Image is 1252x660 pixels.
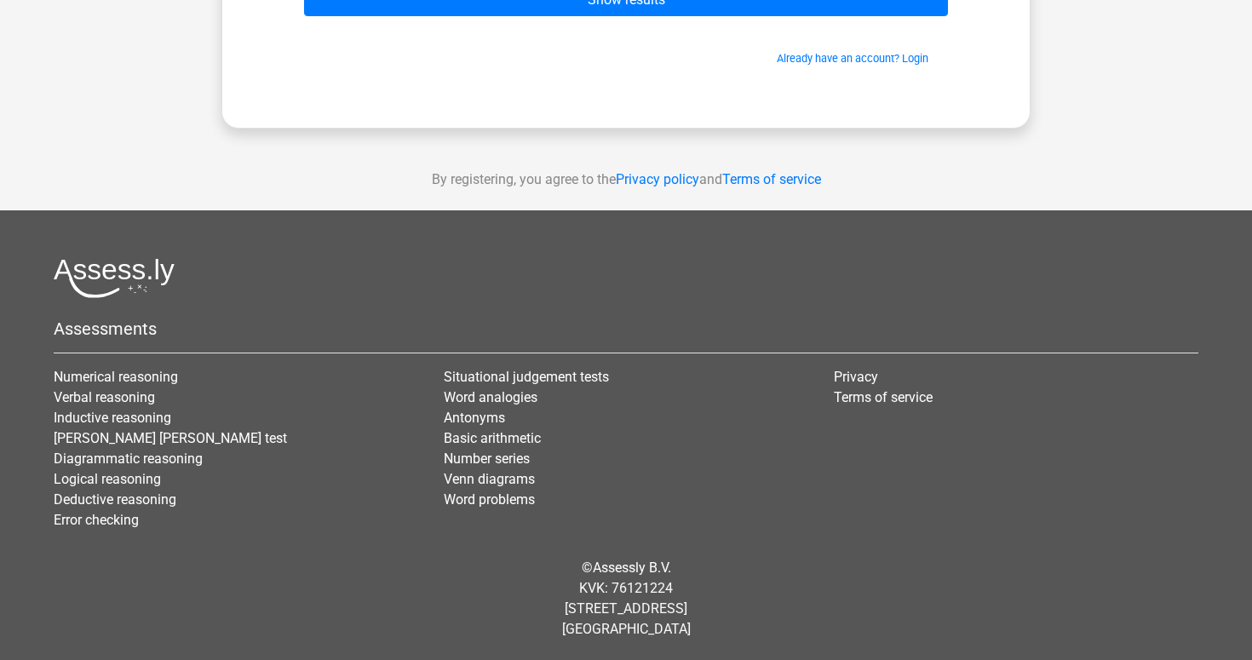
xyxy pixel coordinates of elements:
a: Diagrammatic reasoning [54,451,203,467]
img: Assessly logo [54,258,175,298]
a: Antonyms [444,410,505,426]
a: Venn diagrams [444,471,535,487]
a: Assessly B.V. [593,560,671,576]
a: Verbal reasoning [54,389,155,405]
a: Word analogies [444,389,537,405]
a: Numerical reasoning [54,369,178,385]
a: Basic arithmetic [444,430,541,446]
a: Privacy [834,369,878,385]
a: Terms of service [834,389,933,405]
h5: Assessments [54,319,1198,339]
div: © KVK: 76121224 [STREET_ADDRESS] [GEOGRAPHIC_DATA] [41,544,1211,653]
a: Logical reasoning [54,471,161,487]
a: Already have an account? Login [777,52,928,65]
a: Deductive reasoning [54,491,176,508]
a: Inductive reasoning [54,410,171,426]
a: Terms of service [722,171,821,187]
a: Situational judgement tests [444,369,609,385]
a: Error checking [54,512,139,528]
a: Number series [444,451,530,467]
a: Word problems [444,491,535,508]
a: [PERSON_NAME] [PERSON_NAME] test [54,430,287,446]
a: Privacy policy [616,171,699,187]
